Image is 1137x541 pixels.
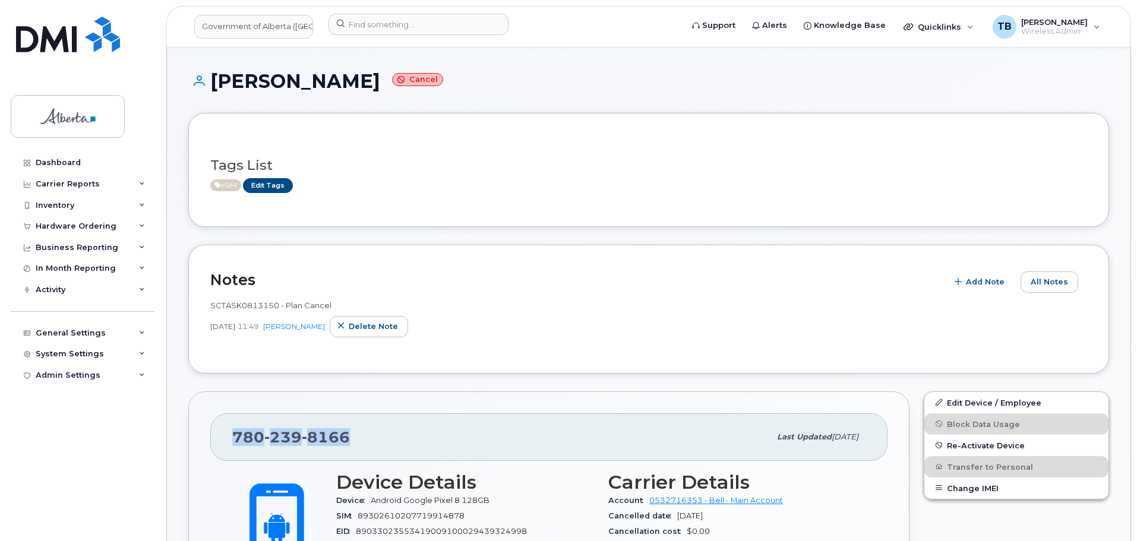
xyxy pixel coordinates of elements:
[263,322,325,331] a: [PERSON_NAME]
[1021,271,1078,293] button: All Notes
[336,511,358,520] span: SIM
[924,477,1108,499] button: Change IMEI
[832,432,858,441] span: [DATE]
[194,15,313,39] a: Government of Alberta (GOA)
[795,14,894,37] a: Knowledge Base
[966,276,1005,287] span: Add Note
[608,496,649,505] span: Account
[947,441,1025,450] span: Re-Activate Device
[392,73,443,87] small: Cancel
[243,178,293,193] a: Edit Tags
[684,14,744,37] a: Support
[924,456,1108,477] button: Transfer to Personal
[1021,27,1088,36] span: Wireless Admin
[336,472,594,493] h3: Device Details
[677,511,703,520] span: [DATE]
[336,527,356,536] span: EID
[762,20,787,31] span: Alerts
[302,428,350,446] span: 8166
[924,413,1108,435] button: Block Data Usage
[997,20,1012,34] span: TB
[238,321,258,331] span: 11:49
[947,271,1015,293] button: Add Note
[918,22,961,31] span: Quicklinks
[924,392,1108,413] a: Edit Device / Employee
[608,472,866,493] h3: Carrier Details
[210,179,241,191] span: Active
[210,300,331,310] span: SCTASK0813150 - Plan Cancel
[330,316,408,337] button: Delete note
[210,158,1087,173] h3: Tags List
[1021,17,1088,27] span: [PERSON_NAME]
[777,432,832,441] span: Last updated
[349,321,398,332] span: Delete note
[371,496,489,505] span: Android Google Pixel 8 128GB
[188,71,1109,91] h1: [PERSON_NAME]
[264,428,302,446] span: 239
[687,527,710,536] span: $0.00
[336,496,371,505] span: Device
[608,527,687,536] span: Cancellation cost
[356,527,527,536] span: 89033023553419009100029439324998
[984,15,1108,39] div: Tami Betchuk
[358,511,465,520] span: 89302610207719914878
[649,496,783,505] a: 0532716353 - Bell - Main Account
[608,511,677,520] span: Cancelled date
[210,271,941,289] h2: Notes
[924,435,1108,456] button: Re-Activate Device
[814,20,886,31] span: Knowledge Base
[744,14,795,37] a: Alerts
[895,15,982,39] div: Quicklinks
[1031,276,1068,287] span: All Notes
[702,20,735,31] span: Support
[329,14,509,35] input: Find something...
[210,321,235,331] span: [DATE]
[232,428,350,446] span: 780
